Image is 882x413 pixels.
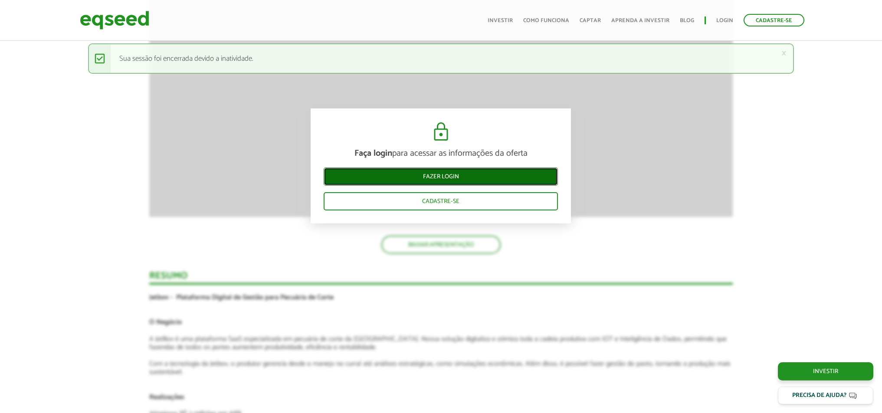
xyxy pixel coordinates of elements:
[781,49,787,58] a: ×
[488,18,513,23] a: Investir
[680,18,694,23] a: Blog
[523,18,569,23] a: Como funciona
[80,9,149,32] img: EqSeed
[354,146,392,161] strong: Faça login
[611,18,669,23] a: Aprenda a investir
[778,362,873,380] a: Investir
[430,121,452,142] img: cadeado.svg
[324,148,558,159] p: para acessar as informações da oferta
[324,167,558,186] a: Fazer login
[324,192,558,210] a: Cadastre-se
[744,14,804,26] a: Cadastre-se
[716,18,733,23] a: Login
[88,43,793,74] div: Sua sessão foi encerrada devido a inatividade.
[580,18,601,23] a: Captar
